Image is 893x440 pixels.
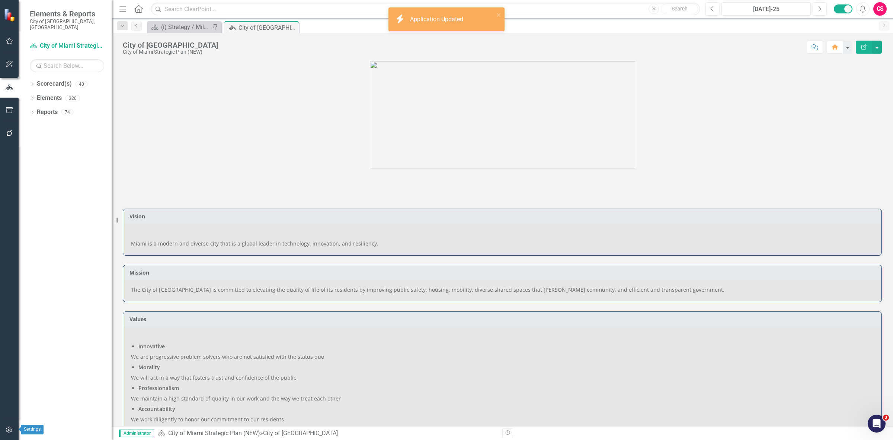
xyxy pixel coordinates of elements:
[129,213,878,219] h3: Vision
[129,316,878,322] h3: Values
[138,343,165,350] strong: Innovative
[65,95,80,101] div: 320
[129,270,878,275] h3: Mission
[138,384,179,392] strong: Professionalism
[149,22,210,32] a: (i) Strategy / Milestone Evaluation and Recommendations Report
[672,6,688,12] span: Search
[61,109,73,115] div: 74
[30,18,104,31] small: City of [GEOGRAPHIC_DATA], [GEOGRAPHIC_DATA]
[21,425,44,434] div: Settings
[131,374,296,381] span: We will act in a way that fosters trust and confidence of the public
[496,10,502,19] button: close
[239,23,297,32] div: City of [GEOGRAPHIC_DATA]
[37,80,72,88] a: Scorecard(s)
[4,8,17,21] img: ClearPoint Strategy
[131,286,874,294] p: The City of [GEOGRAPHIC_DATA] is committed to elevating the quality of life of its residents by i...
[138,364,160,371] strong: Morality
[661,4,698,14] button: Search
[30,59,104,72] input: Search Below...
[30,9,104,18] span: Elements & Reports
[123,49,218,55] div: City of Miami Strategic Plan (NEW)
[868,415,886,433] iframe: Intercom live chat
[131,353,324,360] span: We are progressive problem solvers who are not satisfied with the status quo
[138,405,175,412] strong: Accountability
[161,22,210,32] div: (i) Strategy / Milestone Evaluation and Recommendations Report
[30,42,104,50] a: City of Miami Strategic Plan (NEW)
[37,108,58,117] a: Reports
[76,81,87,87] div: 40
[370,61,635,168] img: city_priorities_all%20smaller%20copy.png
[724,5,808,14] div: [DATE]-25
[721,2,811,16] button: [DATE]-25
[131,240,378,247] span: Miami is a modern and diverse city that is a global leader in technology, innovation, and resilie...
[263,430,338,437] div: City of [GEOGRAPHIC_DATA]
[410,15,465,24] div: Application Updated
[873,2,887,16] button: CS
[131,395,341,402] span: We maintain a high standard of quality in our work and the way we treat each other
[37,94,62,102] a: Elements
[131,416,284,423] span: We work diligently to honor our commitment to our residents
[151,3,700,16] input: Search ClearPoint...
[168,430,260,437] a: City of Miami Strategic Plan (NEW)
[883,415,889,421] span: 3
[158,429,497,438] div: »
[119,430,154,437] span: Administrator
[123,41,218,49] div: City of [GEOGRAPHIC_DATA]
